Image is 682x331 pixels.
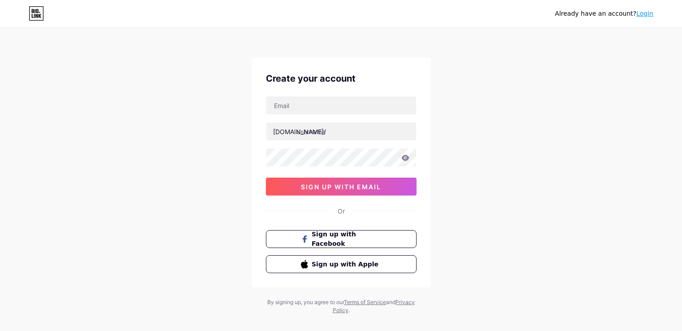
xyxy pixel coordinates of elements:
div: Already have an account? [555,9,653,18]
div: [DOMAIN_NAME]/ [273,127,326,136]
div: By signing up, you agree to our and . [265,298,417,314]
a: Login [636,10,653,17]
span: Sign up with Apple [312,260,381,269]
button: sign up with email [266,178,417,196]
input: Email [266,96,416,114]
a: Terms of Service [344,299,386,305]
button: Sign up with Apple [266,255,417,273]
button: Sign up with Facebook [266,230,417,248]
input: username [266,122,416,140]
span: Sign up with Facebook [312,230,381,248]
div: Or [338,206,345,216]
span: sign up with email [301,183,381,191]
div: Create your account [266,72,417,85]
